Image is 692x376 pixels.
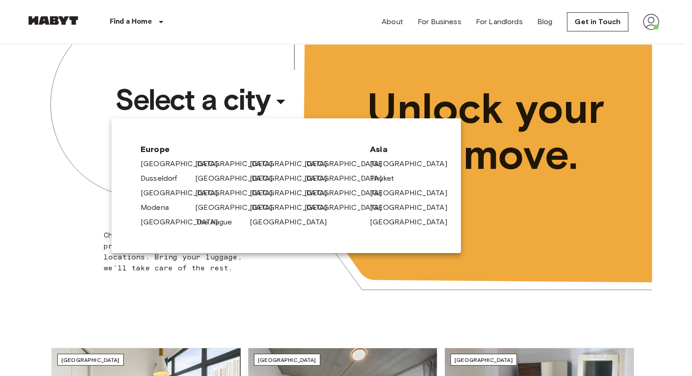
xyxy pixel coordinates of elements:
[304,158,391,169] a: [GEOGRAPHIC_DATA]
[250,202,336,213] a: [GEOGRAPHIC_DATA]
[304,188,391,198] a: [GEOGRAPHIC_DATA]
[195,158,282,169] a: [GEOGRAPHIC_DATA]
[195,188,282,198] a: [GEOGRAPHIC_DATA]
[304,173,391,184] a: [GEOGRAPHIC_DATA]
[195,202,282,213] a: [GEOGRAPHIC_DATA]
[370,173,403,184] a: Phuket
[250,173,336,184] a: [GEOGRAPHIC_DATA]
[250,188,336,198] a: [GEOGRAPHIC_DATA]
[370,217,456,228] a: [GEOGRAPHIC_DATA]
[250,158,336,169] a: [GEOGRAPHIC_DATA]
[141,158,227,169] a: [GEOGRAPHIC_DATA]
[141,188,227,198] a: [GEOGRAPHIC_DATA]
[195,173,282,184] a: [GEOGRAPHIC_DATA]
[370,202,456,213] a: [GEOGRAPHIC_DATA]
[370,188,456,198] a: [GEOGRAPHIC_DATA]
[370,144,432,155] span: Asia
[141,217,227,228] a: [GEOGRAPHIC_DATA]
[141,202,178,213] a: Modena
[370,158,456,169] a: [GEOGRAPHIC_DATA]
[250,217,336,228] a: [GEOGRAPHIC_DATA]
[141,173,187,184] a: Dusseldorf
[304,202,391,213] a: [GEOGRAPHIC_DATA]
[141,144,355,155] span: Europe
[195,217,241,228] a: The Hague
